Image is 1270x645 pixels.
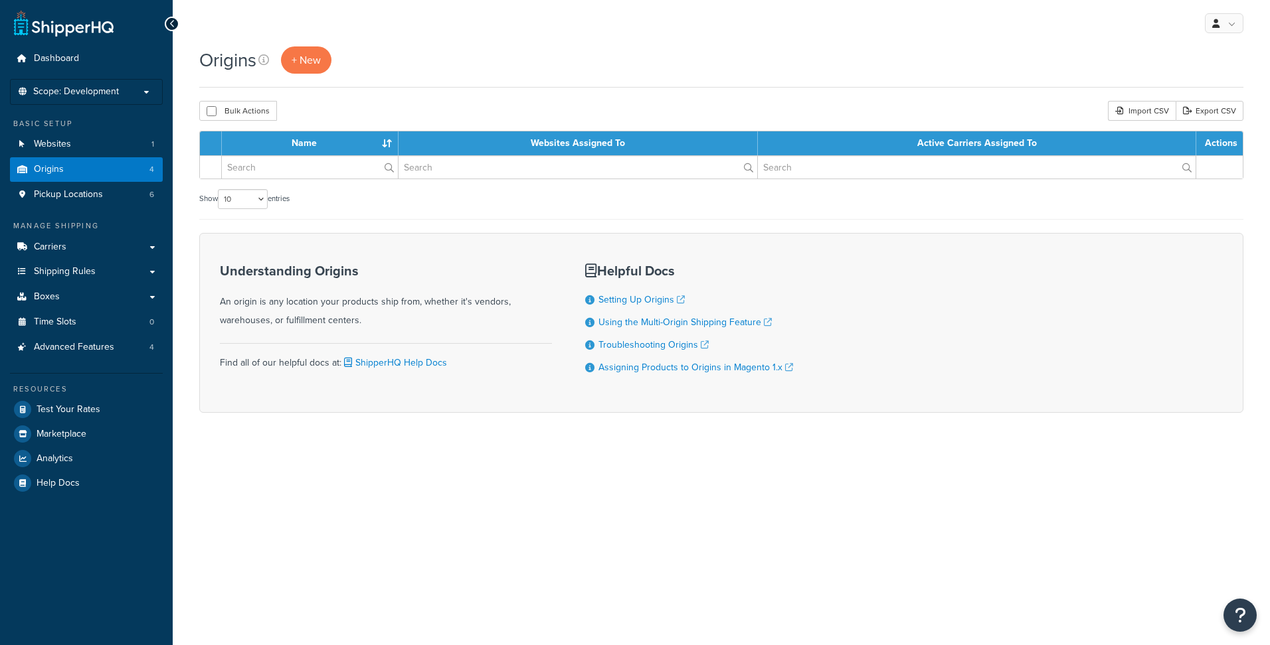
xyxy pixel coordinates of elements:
[341,356,447,370] a: ShipperHQ Help Docs
[10,182,163,207] a: Pickup Locations 6
[10,157,163,182] li: Origins
[151,139,154,150] span: 1
[10,397,163,421] a: Test Your Rates
[149,342,154,353] span: 4
[218,189,268,209] select: Showentries
[598,315,772,329] a: Using the Multi-Origin Shipping Feature
[33,86,119,98] span: Scope: Development
[34,53,79,64] span: Dashboard
[281,46,331,74] a: + New
[37,429,86,440] span: Marketplace
[10,259,163,284] a: Shipping Rules
[34,242,66,253] span: Carriers
[1176,101,1243,121] a: Export CSV
[149,317,154,328] span: 0
[10,182,163,207] li: Pickup Locations
[199,47,256,73] h1: Origins
[10,310,163,334] a: Time Slots 0
[758,156,1196,179] input: Search
[10,310,163,334] li: Time Slots
[598,293,685,307] a: Setting Up Origins
[10,422,163,446] a: Marketplace
[220,343,552,372] div: Find all of our helpful docs at:
[222,131,399,155] th: Name
[598,360,793,374] a: Assigning Products to Origins in Magento 1.x
[199,101,277,121] button: Bulk Actions
[37,404,100,415] span: Test Your Rates
[10,46,163,71] a: Dashboard
[10,471,163,495] a: Help Docs
[399,131,758,155] th: Websites Assigned To
[1196,131,1243,155] th: Actions
[10,447,163,470] a: Analytics
[220,263,552,278] h3: Understanding Origins
[585,263,793,278] h3: Helpful Docs
[220,263,552,330] div: An origin is any location your products ship from, whether it's vendors, warehouses, or fulfillme...
[149,164,154,175] span: 4
[37,478,80,489] span: Help Docs
[34,342,114,353] span: Advanced Features
[1108,101,1176,121] div: Import CSV
[10,220,163,232] div: Manage Shipping
[10,335,163,360] a: Advanced Features 4
[10,384,163,395] div: Resources
[34,139,71,150] span: Websites
[10,132,163,157] li: Websites
[10,235,163,259] a: Carriers
[34,291,60,303] span: Boxes
[399,156,757,179] input: Search
[34,189,103,200] span: Pickup Locations
[292,52,321,68] span: + New
[222,156,398,179] input: Search
[149,189,154,200] span: 6
[598,338,709,352] a: Troubleshooting Origins
[14,10,114,36] a: ShipperHQ Home
[1224,599,1257,632] button: Open Resource Center
[34,317,76,328] span: Time Slots
[10,157,163,182] a: Origins 4
[10,285,163,309] a: Boxes
[34,266,96,277] span: Shipping Rules
[199,189,290,209] label: Show entries
[10,132,163,157] a: Websites 1
[34,164,64,175] span: Origins
[758,131,1196,155] th: Active Carriers Assigned To
[10,335,163,360] li: Advanced Features
[10,118,163,129] div: Basic Setup
[37,453,73,465] span: Analytics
